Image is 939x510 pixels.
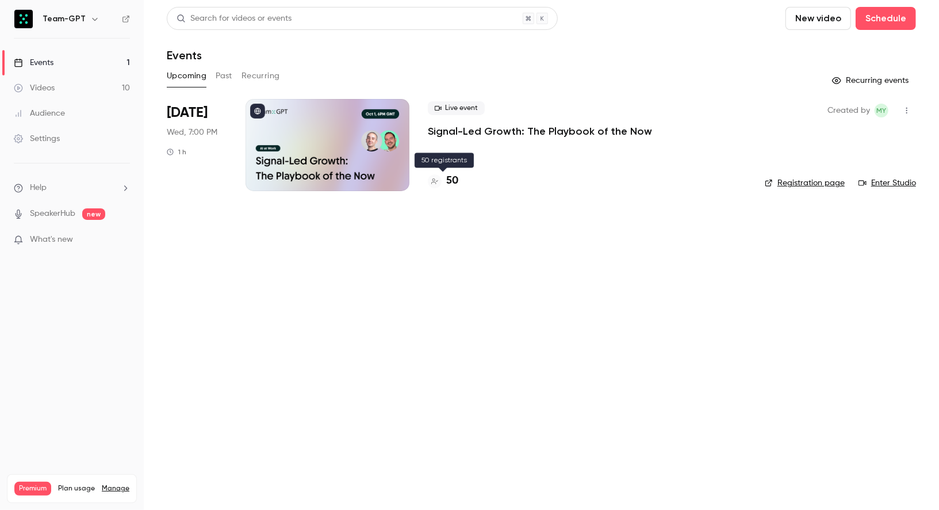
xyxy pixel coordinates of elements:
[167,67,206,85] button: Upcoming
[82,208,105,220] span: new
[785,7,851,30] button: New video
[102,484,129,493] a: Manage
[856,7,916,30] button: Schedule
[177,13,292,25] div: Search for videos or events
[116,235,130,245] iframe: Noticeable Trigger
[428,124,652,138] a: Signal-Led Growth: The Playbook of the Now
[216,67,232,85] button: Past
[167,147,186,157] div: 1 h
[875,104,888,117] span: Martin Yochev
[765,177,845,189] a: Registration page
[167,48,202,62] h1: Events
[428,101,485,115] span: Live event
[877,104,887,117] span: MY
[30,234,73,246] span: What's new
[167,104,208,122] span: [DATE]
[858,177,916,189] a: Enter Studio
[446,173,458,189] h4: 50
[827,71,916,90] button: Recurring events
[30,182,47,194] span: Help
[14,82,55,94] div: Videos
[14,57,53,68] div: Events
[167,127,217,138] span: Wed, 7:00 PM
[30,208,75,220] a: SpeakerHub
[428,173,458,189] a: 50
[14,108,65,119] div: Audience
[827,104,870,117] span: Created by
[14,133,60,144] div: Settings
[43,13,86,25] h6: Team-GPT
[58,484,95,493] span: Plan usage
[14,10,33,28] img: Team-GPT
[14,182,130,194] li: help-dropdown-opener
[167,99,227,191] div: Oct 1 Wed, 9:00 PM (Europe/Sofia)
[14,482,51,496] span: Premium
[242,67,280,85] button: Recurring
